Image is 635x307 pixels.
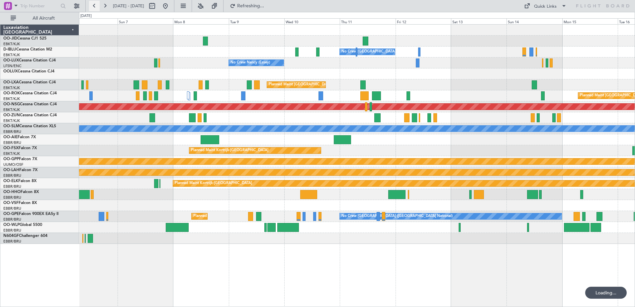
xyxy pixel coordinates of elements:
[3,85,20,90] a: EBKT/KJK
[3,107,20,112] a: EBKT/KJK
[340,18,395,24] div: Thu 11
[7,13,72,24] button: All Aircraft
[3,42,20,47] a: EBKT/KJK
[3,135,18,139] span: OO-AIE
[3,206,21,211] a: EBBR/BRU
[229,18,284,24] div: Tue 9
[3,223,20,227] span: OO-WLP
[3,168,19,172] span: OO-LAH
[3,52,20,57] a: EBKT/KJK
[3,80,19,84] span: OO-LXA
[3,151,20,156] a: EBKT/KJK
[118,18,173,24] div: Sun 7
[3,102,57,106] a: OO-NSGCessna Citation CJ4
[17,16,70,21] span: All Aircraft
[269,80,389,90] div: Planned Maint [GEOGRAPHIC_DATA] ([GEOGRAPHIC_DATA] National)
[3,113,57,117] a: OO-ZUNCessna Citation CJ4
[62,18,117,24] div: Sat 6
[3,179,37,183] a: OO-ELKFalcon 8X
[3,48,16,51] span: D-IBLU
[3,234,19,238] span: N604GF
[3,118,20,123] a: EBKT/KJK
[3,179,18,183] span: OO-ELK
[3,91,20,95] span: OO-ROK
[3,140,21,145] a: EBBR/BRU
[3,96,20,101] a: EBKT/KJK
[3,212,58,216] a: OO-GPEFalcon 900EX EASy II
[3,113,20,117] span: OO-ZUN
[3,91,57,95] a: OO-ROKCessna Citation CJ4
[3,129,21,134] a: EBBR/BRU
[3,195,21,200] a: EBBR/BRU
[3,124,56,128] a: OO-SLMCessna Citation XLS
[506,18,562,24] div: Sun 14
[3,146,37,150] a: OO-FSXFalcon 7X
[3,223,42,227] a: OO-WLPGlobal 5500
[3,162,23,167] a: UUMO/OSF
[20,1,58,11] input: Trip Number
[80,13,92,19] div: [DATE]
[3,212,19,216] span: OO-GPE
[3,37,46,41] a: OO-JIDCessna CJ1 525
[521,1,570,11] button: Quick Links
[175,178,252,188] div: Planned Maint Kortrijk-[GEOGRAPHIC_DATA]
[3,201,19,205] span: OO-VSF
[193,211,314,221] div: Planned Maint [GEOGRAPHIC_DATA] ([GEOGRAPHIC_DATA] National)
[3,234,47,238] a: N604GFChallenger 604
[3,173,21,178] a: EBBR/BRU
[585,287,627,299] div: Loading...
[230,58,270,68] div: No Crew Nancy (Essey)
[3,102,20,106] span: OO-NSG
[237,4,265,8] span: Refreshing...
[396,18,451,24] div: Fri 12
[562,18,618,24] div: Mon 15
[3,48,52,51] a: D-IBLUCessna Citation M2
[3,239,21,244] a: EBBR/BRU
[3,157,19,161] span: OO-GPP
[3,146,19,150] span: OO-FSX
[3,184,21,189] a: EBBR/BRU
[3,135,36,139] a: OO-AIEFalcon 7X
[3,168,38,172] a: OO-LAHFalcon 7X
[3,217,21,222] a: EBBR/BRU
[3,157,37,161] a: OO-GPPFalcon 7X
[3,37,17,41] span: OO-JID
[191,146,268,155] div: Planned Maint Kortrijk-[GEOGRAPHIC_DATA]
[173,18,228,24] div: Mon 8
[3,80,56,84] a: OO-LXACessna Citation CJ4
[3,63,22,68] a: LFSN/ENC
[3,69,54,73] a: OOLUXCessna Citation CJ4
[3,124,19,128] span: OO-SLM
[3,58,56,62] a: OO-LUXCessna Citation CJ4
[113,3,144,9] span: [DATE] - [DATE]
[451,18,506,24] div: Sat 13
[227,1,267,11] button: Refreshing...
[3,69,18,73] span: OOLUX
[3,190,21,194] span: OO-HHO
[3,190,39,194] a: OO-HHOFalcon 8X
[284,18,340,24] div: Wed 10
[341,211,453,221] div: No Crew [GEOGRAPHIC_DATA] ([GEOGRAPHIC_DATA] National)
[3,201,37,205] a: OO-VSFFalcon 8X
[341,47,453,57] div: No Crew [GEOGRAPHIC_DATA] ([GEOGRAPHIC_DATA] National)
[3,228,21,233] a: EBBR/BRU
[3,58,19,62] span: OO-LUX
[534,3,557,10] div: Quick Links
